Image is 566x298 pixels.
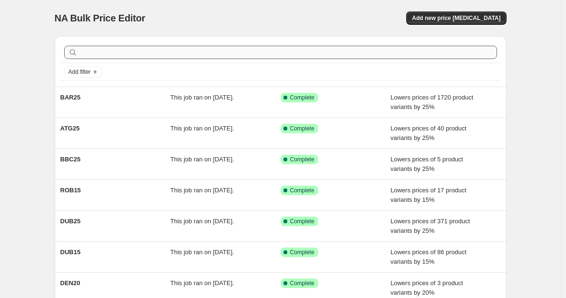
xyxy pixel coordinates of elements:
[55,13,146,23] span: NA Bulk Price Editor
[390,125,467,141] span: Lowers prices of 40 product variants by 25%
[60,279,80,287] span: DEN20
[64,66,102,78] button: Add filter
[390,248,467,265] span: Lowers prices of 86 product variants by 15%
[412,14,500,22] span: Add new price [MEDICAL_DATA]
[290,125,314,132] span: Complete
[390,156,463,172] span: Lowers prices of 5 product variants by 25%
[170,187,234,194] span: This job ran on [DATE].
[290,156,314,163] span: Complete
[170,248,234,256] span: This job ran on [DATE].
[60,156,81,163] span: BBC25
[290,279,314,287] span: Complete
[170,218,234,225] span: This job ran on [DATE].
[390,218,470,234] span: Lowers prices of 371 product variants by 25%
[60,125,80,132] span: ATG25
[390,187,467,203] span: Lowers prices of 17 product variants by 15%
[170,279,234,287] span: This job ran on [DATE].
[170,94,234,101] span: This job ran on [DATE].
[60,248,81,256] span: DUB15
[290,187,314,194] span: Complete
[390,279,463,296] span: Lowers prices of 3 product variants by 20%
[390,94,473,110] span: Lowers prices of 1720 product variants by 25%
[68,68,91,76] span: Add filter
[290,248,314,256] span: Complete
[60,218,81,225] span: DUB25
[406,11,506,25] button: Add new price [MEDICAL_DATA]
[290,218,314,225] span: Complete
[170,125,234,132] span: This job ran on [DATE].
[60,187,81,194] span: ROB15
[170,156,234,163] span: This job ran on [DATE].
[60,94,81,101] span: BAR25
[290,94,314,101] span: Complete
